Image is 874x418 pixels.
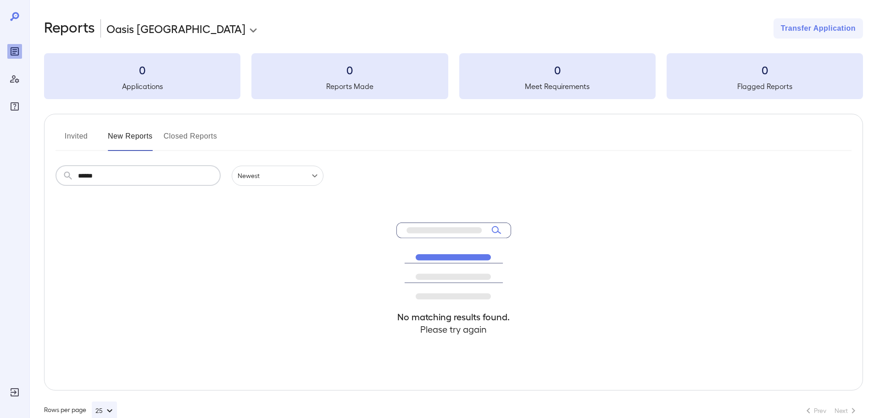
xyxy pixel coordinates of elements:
[7,72,22,86] div: Manage Users
[7,44,22,59] div: Reports
[396,323,511,335] h4: Please try again
[108,129,153,151] button: New Reports
[251,62,448,77] h3: 0
[459,81,656,92] h5: Meet Requirements
[251,81,448,92] h5: Reports Made
[44,53,863,99] summary: 0Applications0Reports Made0Meet Requirements0Flagged Reports
[459,62,656,77] h3: 0
[774,18,863,39] button: Transfer Application
[106,21,245,36] p: Oasis [GEOGRAPHIC_DATA]
[799,403,863,418] nav: pagination navigation
[667,62,863,77] h3: 0
[232,166,323,186] div: Newest
[7,385,22,400] div: Log Out
[56,129,97,151] button: Invited
[44,18,95,39] h2: Reports
[7,99,22,114] div: FAQ
[44,81,240,92] h5: Applications
[44,62,240,77] h3: 0
[164,129,217,151] button: Closed Reports
[667,81,863,92] h5: Flagged Reports
[396,311,511,323] h4: No matching results found.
